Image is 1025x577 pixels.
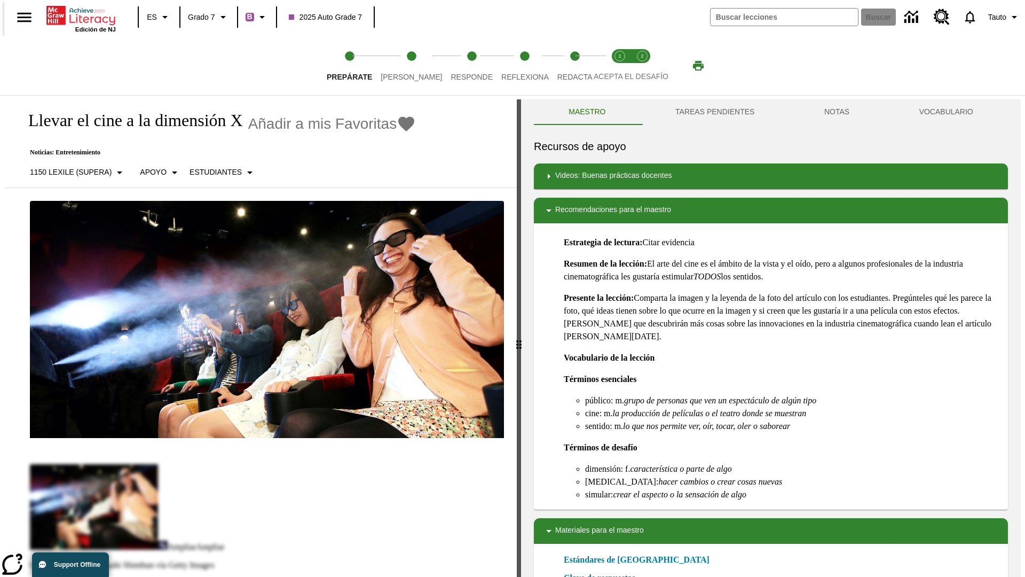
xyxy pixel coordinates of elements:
p: Comparta la imagen y la leyenda de la foto del artículo con los estudiantes. Pregúnteles qué les ... [564,292,999,343]
button: Lenguaje: ES, Selecciona un idioma [142,7,176,27]
strong: Resumen de la lección: [564,259,647,268]
div: Instructional Panel Tabs [534,99,1008,125]
p: El arte del cine es el ámbito de la vista y el oído, pero a algunos profesionales de la industria... [564,258,999,283]
div: reading [4,99,517,572]
button: VOCABULARIO [884,99,1008,125]
button: Lee step 2 of 5 [372,36,451,95]
span: Tauto [988,12,1006,23]
em: grupo de personas que ven un espectáculo de algún tipo [624,396,816,405]
button: Seleccione Lexile, 1150 Lexile (Supera) [26,163,130,182]
a: Estándares de [GEOGRAPHIC_DATA] [564,553,716,566]
button: Reflexiona step 4 of 5 [493,36,557,95]
li: dimensión: f. [585,463,999,475]
button: Prepárate step 1 of 5 [318,36,381,95]
img: El panel situado frente a los asientos rocía con agua nebulizada al feliz público en un cine equi... [30,201,504,438]
div: Videos: Buenas prácticas docentes [534,163,1008,189]
em: característica o parte de algo [630,464,731,473]
em: la producción de películas o el teatro donde se muestran [613,409,807,418]
div: activity [521,99,1021,577]
button: Perfil/Configuración [984,7,1025,27]
button: Redacta step 5 of 5 [549,36,601,95]
button: Acepta el desafío lee step 1 of 2 [604,36,635,95]
li: [MEDICAL_DATA]: [585,475,999,488]
span: ACEPTA EL DESAFÍO [594,72,668,81]
span: Redacta [557,73,593,81]
button: Abrir el menú lateral [9,2,40,33]
p: Citar evidencia [564,236,999,249]
a: Centro de recursos, Se abrirá en una pestaña nueva. [927,3,956,32]
span: Prepárate [327,73,372,81]
span: Grado 7 [188,12,215,23]
button: Responde step 3 of 5 [442,36,501,95]
li: público: m. [585,394,999,407]
strong: Vocabulario de la lección [564,353,655,362]
em: hacer cambios o crear cosas nuevas [658,477,782,486]
text: 2 [641,53,643,59]
p: Videos: Buenas prácticas docentes [555,170,672,183]
p: 1150 Lexile (Supera) [30,167,112,178]
span: Support Offline [54,561,100,568]
div: Materiales para el maestro [534,518,1008,544]
span: B [247,10,253,24]
strong: Términos de desafío [564,443,637,452]
h6: Recursos de apoyo [534,138,1008,155]
button: Boost El color de la clase es morado/púrpura. Cambiar el color de la clase. [241,7,273,27]
button: Imprimir [681,56,715,75]
button: Grado: Grado 7, Elige un grado [184,7,234,27]
div: Pulsa la tecla de intro o la barra espaciadora y luego presiona las flechas de derecha e izquierd... [517,99,521,577]
p: Noticias: Entretenimiento [17,149,416,157]
button: Seleccionar estudiante [185,163,261,182]
a: Centro de información [898,3,927,32]
text: 1 [618,53,621,59]
p: Materiales para el maestro [555,525,644,537]
span: Responde [451,73,493,81]
button: TAREAS PENDIENTES [641,99,790,125]
li: cine: m. [585,407,999,420]
p: Recomendaciones para el maestro [555,204,671,217]
strong: Presente la lección [564,293,631,302]
strong: Términos esenciales [564,375,636,384]
p: Estudiantes [190,167,242,178]
button: Support Offline [32,552,109,577]
em: crear el aspecto o la sensación de algo [613,490,746,499]
span: Edición de NJ [75,26,116,33]
button: NOTAS [790,99,885,125]
input: Buscar campo [711,9,858,26]
li: simular: [585,488,999,501]
button: Acepta el desafío contesta step 2 of 2 [627,36,658,95]
a: Notificaciones [956,3,984,31]
button: Añadir a mis Favoritas - Llevar el cine a la dimensión X [248,114,416,133]
p: Apoyo [140,167,167,178]
button: Maestro [534,99,641,125]
div: Portada [46,4,116,33]
div: Recomendaciones para el maestro [534,198,1008,223]
strong: Estrategia de lectura: [564,238,643,247]
span: 2025 Auto Grade 7 [289,12,362,23]
span: ES [147,12,157,23]
span: [PERSON_NAME] [381,73,442,81]
em: lo que nos permite ver, oír, tocar, oler o saborear [623,422,790,431]
strong: : [631,293,634,302]
button: Tipo de apoyo, Apoyo [136,163,185,182]
h1: Llevar el cine a la dimensión X [17,111,243,130]
span: Añadir a mis Favoritas [248,115,397,132]
em: TODOS [693,272,721,281]
li: sentido: m. [585,420,999,433]
span: Reflexiona [501,73,549,81]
